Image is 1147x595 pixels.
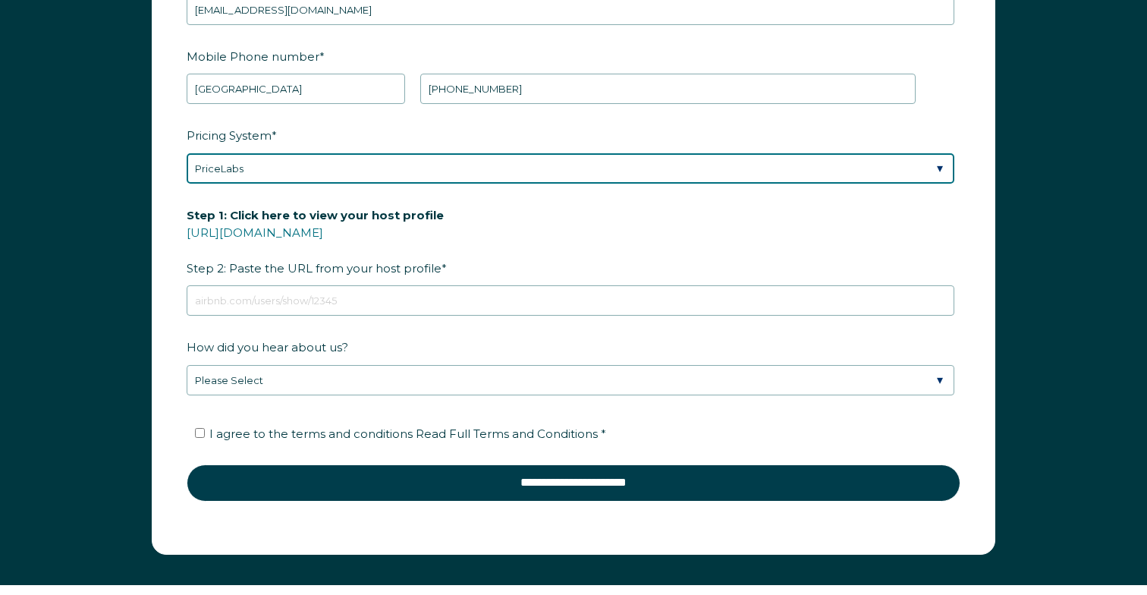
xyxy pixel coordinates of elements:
[416,427,598,441] span: Read Full Terms and Conditions
[187,124,272,147] span: Pricing System
[195,428,205,438] input: I agree to the terms and conditions Read Full Terms and Conditions *
[413,427,601,441] a: Read Full Terms and Conditions
[187,225,323,240] a: [URL][DOMAIN_NAME]
[187,45,319,68] span: Mobile Phone number
[187,285,954,316] input: airbnb.com/users/show/12345
[187,335,348,359] span: How did you hear about us?
[187,203,444,227] span: Step 1: Click here to view your host profile
[187,203,444,280] span: Step 2: Paste the URL from your host profile
[209,427,606,441] span: I agree to the terms and conditions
